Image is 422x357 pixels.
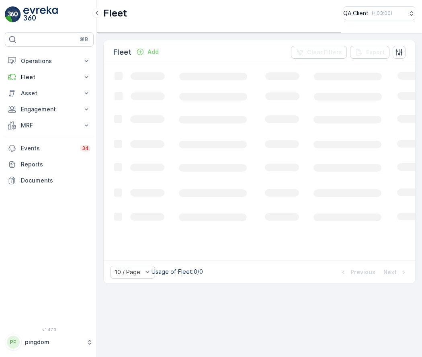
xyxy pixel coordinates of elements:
[5,53,94,69] button: Operations
[23,6,58,23] img: logo_light-DOdMpM7g.png
[383,268,397,276] p: Next
[307,48,342,56] p: Clear Filters
[343,9,369,17] p: QA Client
[5,101,94,117] button: Engagement
[5,334,94,351] button: PPpingdom
[21,57,78,65] p: Operations
[133,47,162,57] button: Add
[21,105,78,113] p: Engagement
[21,176,90,185] p: Documents
[372,10,392,16] p: ( +03:00 )
[350,268,375,276] p: Previous
[5,69,94,85] button: Fleet
[147,48,159,56] p: Add
[21,89,78,97] p: Asset
[21,144,76,152] p: Events
[80,36,88,43] p: ⌘B
[5,327,94,332] span: v 1.47.3
[5,172,94,189] a: Documents
[366,48,385,56] p: Export
[103,7,127,20] p: Fleet
[113,47,131,58] p: Fleet
[343,6,416,20] button: QA Client(+03:00)
[82,145,89,152] p: 34
[5,156,94,172] a: Reports
[383,267,409,277] button: Next
[5,85,94,101] button: Asset
[21,73,78,81] p: Fleet
[5,117,94,133] button: MRF
[5,140,94,156] a: Events34
[5,6,21,23] img: logo
[21,160,90,168] p: Reports
[25,338,82,346] p: pingdom
[291,46,347,59] button: Clear Filters
[152,268,203,276] p: Usage of Fleet : 0/0
[338,267,376,277] button: Previous
[350,46,389,59] button: Export
[7,336,20,349] div: PP
[21,121,78,129] p: MRF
